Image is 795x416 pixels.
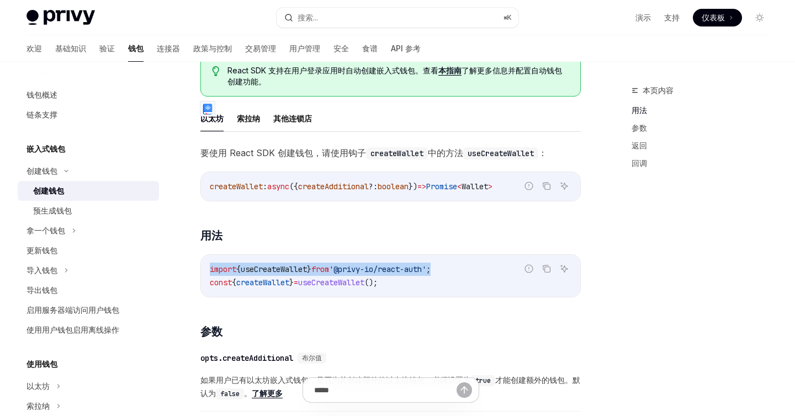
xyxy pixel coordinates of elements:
font: 仪表板 [702,13,725,22]
a: 欢迎 [26,35,42,62]
font: 要使用 React SDK 创建钱包，请使用钩子 [200,147,366,158]
font: 使用钱包 [26,359,57,369]
img: 灯光标志 [26,10,95,25]
span: } [307,264,311,274]
span: useCreateWallet [298,278,364,287]
font: 以太坊 [26,381,50,391]
button: 复制代码块中的内容 [539,262,554,276]
font: 启用服务器端访问用户钱包 [26,305,119,314]
font: 安全 [333,44,349,53]
font: 索拉纳 [26,401,50,410]
font: 以太坊 [200,114,224,123]
font: 布尔值 [302,354,322,362]
a: 支持 [664,12,680,23]
font: 导出钱包 [26,285,57,295]
span: async [267,182,289,191]
a: 验证 [99,35,115,62]
button: 以太坊 [200,105,224,131]
font: React SDK 支持在用户登录应用时自动创建嵌入式钱包。查看 [227,66,438,75]
span: useCreateWallet [241,264,307,274]
font: 创建钱包 [26,166,57,175]
button: 搜索...⌘K [277,8,518,28]
span: ?: [369,182,378,191]
a: 用法 [632,102,777,119]
a: 预生成钱包 [18,201,159,221]
span: import [210,264,236,274]
a: 回调 [632,154,777,172]
span: { [236,264,241,274]
font: 用法 [200,229,222,242]
a: 交易管理 [245,35,276,62]
span: (); [364,278,378,287]
a: 返回 [632,137,777,154]
font: 欢迎 [26,44,42,53]
font: opts.createAdditional [200,353,293,363]
a: 更新钱包 [18,241,159,260]
a: 演示 [635,12,651,23]
a: 安全 [333,35,349,62]
span: < [457,182,462,191]
span: = [294,278,298,287]
font: 交易管理 [245,44,276,53]
font: 使用用户钱包启用离线操作 [26,325,119,334]
font: 更新钱包 [26,246,57,255]
span: ({ [289,182,298,191]
button: 复制代码块中的内容 [539,179,554,193]
a: 导出钱包 [18,280,159,300]
button: 询问人工智能 [557,262,571,276]
font: 支持 [664,13,680,22]
font: 其他连锁店 [273,114,312,123]
a: 启用服务器端访问用户钱包 [18,300,159,320]
font: ： [538,147,547,158]
font: 索拉纳 [237,114,260,123]
button: 索拉纳 [237,105,260,131]
font: 参数 [632,123,647,132]
a: 钱包 [128,35,144,62]
a: 食谱 [362,35,378,62]
font: 用法 [632,105,647,115]
font: 食谱 [362,44,378,53]
button: 报告错误代码 [522,179,536,193]
a: 钱包概述 [18,85,159,105]
font: 预生成钱包 [33,206,72,215]
code: createWallet [366,147,428,159]
a: 创建钱包 [18,181,159,201]
font: 导入钱包 [26,265,57,275]
span: Wallet [462,182,488,191]
button: 其他连锁店 [273,105,312,131]
a: 政策与控制 [193,35,232,62]
font: 演示 [635,13,651,22]
font: 中的方法 [428,147,463,158]
span: => [417,182,426,191]
font: 回调 [632,158,647,168]
font: ⌘ [504,13,507,22]
font: 参数 [200,325,222,338]
span: createAdditional [298,182,369,191]
span: { [232,278,236,287]
font: 基础知识 [55,44,86,53]
a: 连接器 [157,35,180,62]
font: 用户管理 [289,44,320,53]
a: 仪表板 [693,9,742,26]
a: 参数 [632,119,777,137]
a: API 参考 [391,35,421,62]
span: }) [409,182,417,191]
span: > [488,182,492,191]
span: : [263,182,267,191]
a: 使用用户钱包启用离线操作 [18,320,159,340]
font: 本页内容 [643,86,674,95]
span: createWallet [210,182,263,191]
font: 搜索... [298,13,318,22]
font: API 参考 [391,44,421,53]
span: const [210,278,232,287]
button: 报告错误代码 [522,262,536,276]
button: 切换暗模式 [751,9,768,26]
span: } [289,278,294,287]
a: 用户管理 [289,35,320,62]
span: from [311,264,329,274]
span: '@privy-io/react-auth' [329,264,426,274]
font: 钱包 [128,44,144,53]
a: 本指南 [438,66,462,76]
font: 本指南 [438,66,462,75]
font: 返回 [632,141,647,150]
